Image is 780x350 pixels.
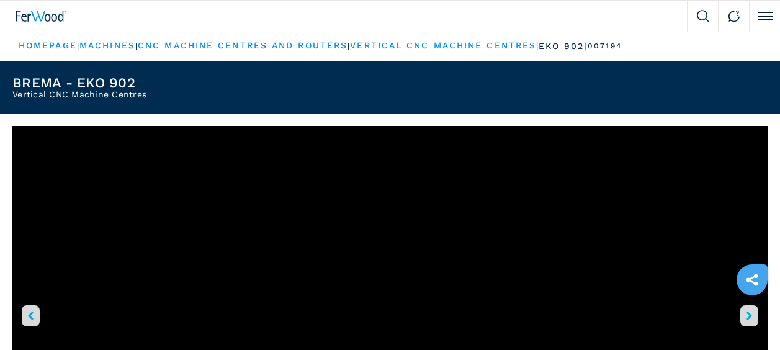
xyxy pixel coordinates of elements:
span: | [135,42,138,50]
img: Contact us [728,10,740,22]
button: Click to toggle menu [749,1,780,32]
a: sharethis [737,264,768,295]
p: eko 902 | [539,40,588,53]
a: cnc machine centres and routers [138,40,347,50]
img: Ferwood [16,11,66,22]
h2: Vertical CNC Machine Centres [12,90,146,99]
p: 007194 [588,41,622,52]
a: vertical cnc machine centres [350,40,536,50]
h1: BREMA - EKO 902 [12,76,146,90]
span: | [77,42,79,50]
a: machines [79,40,135,50]
span: | [536,42,539,50]
iframe: Chat [727,294,771,341]
span: | [347,42,350,50]
a: HOMEPAGE [19,40,77,50]
img: Search [697,10,709,22]
button: left-button [22,305,40,326]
